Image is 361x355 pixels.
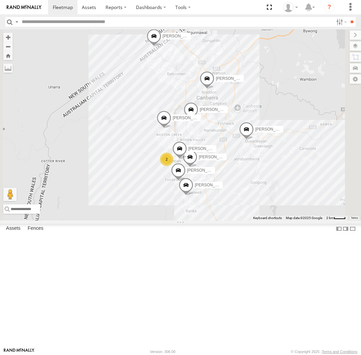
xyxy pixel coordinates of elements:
[3,224,24,233] label: Assets
[14,17,19,27] label: Search Query
[3,51,13,60] button: Zoom Home
[24,224,47,233] label: Fences
[324,216,348,220] button: Map Scale: 2 km per 32 pixels
[150,350,175,354] div: Version: 306.00
[4,348,34,355] a: Visit our Website
[349,224,356,233] label: Hide Summary Table
[199,107,232,112] span: [PERSON_NAME]
[216,76,249,81] span: [PERSON_NAME]
[322,350,357,354] a: Terms and Conditions
[7,5,41,10] img: rand-logo.svg
[342,224,349,233] label: Dock Summary Table to the Right
[162,34,195,38] span: [PERSON_NAME]
[188,146,221,151] span: [PERSON_NAME]
[160,153,173,166] div: 2
[3,33,13,42] button: Zoom in
[334,17,348,27] label: Search Filter Options
[351,216,358,219] a: Terms (opens in new tab)
[3,42,13,51] button: Zoom out
[195,183,228,187] span: [PERSON_NAME]
[350,74,361,84] label: Map Settings
[324,2,335,13] i: ?
[286,216,322,220] span: Map data ©2025 Google
[255,127,288,132] span: [PERSON_NAME]
[198,155,231,159] span: [PERSON_NAME]
[336,224,342,233] label: Dock Summary Table to the Left
[281,2,300,12] div: Helen Mason
[326,216,334,220] span: 2 km
[3,188,17,201] button: Drag Pegman onto the map to open Street View
[253,216,282,220] button: Keyboard shortcuts
[187,168,220,173] span: [PERSON_NAME]
[3,63,13,73] label: Measure
[173,116,206,120] span: [PERSON_NAME]
[291,350,357,354] div: © Copyright 2025 -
